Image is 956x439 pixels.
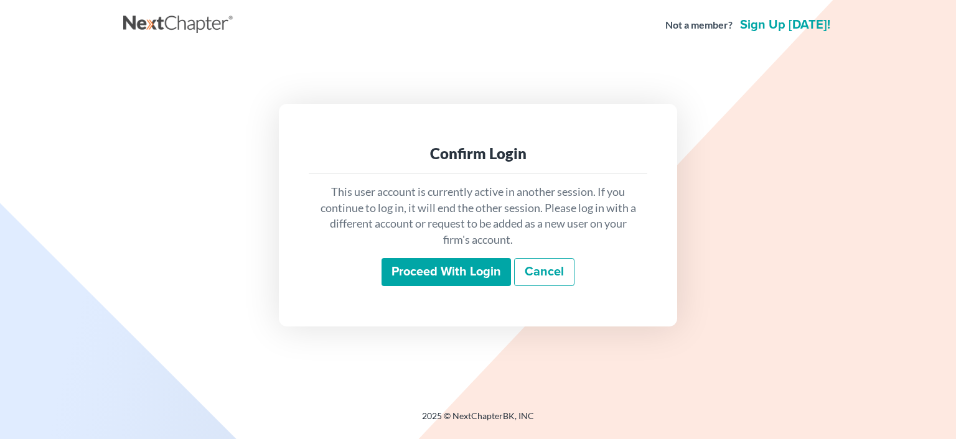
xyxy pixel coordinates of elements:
div: Confirm Login [319,144,637,164]
input: Proceed with login [382,258,511,287]
strong: Not a member? [665,18,733,32]
a: Cancel [514,258,574,287]
div: 2025 © NextChapterBK, INC [123,410,833,432]
p: This user account is currently active in another session. If you continue to log in, it will end ... [319,184,637,248]
a: Sign up [DATE]! [738,19,833,31]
